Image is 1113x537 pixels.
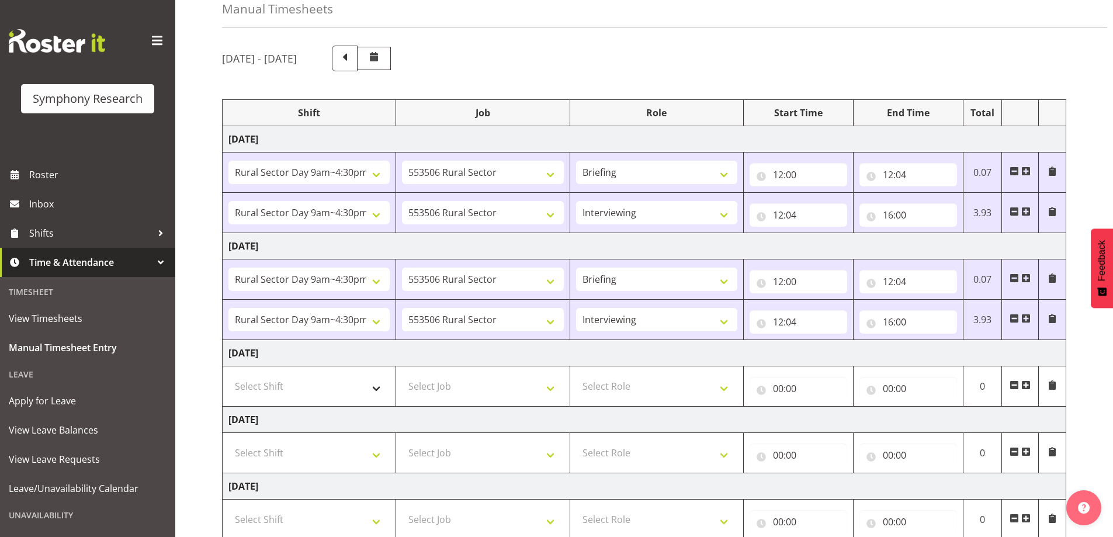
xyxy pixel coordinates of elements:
input: Click to select... [859,203,957,227]
a: Manual Timesheet Entry [3,333,172,362]
span: Shifts [29,224,152,242]
div: Symphony Research [33,90,143,108]
td: 0 [963,433,1002,473]
input: Click to select... [750,377,847,400]
td: [DATE] [223,126,1066,153]
td: 0.07 [963,259,1002,300]
span: Inbox [29,195,169,213]
td: 3.93 [963,193,1002,233]
a: View Timesheets [3,304,172,333]
input: Click to select... [859,377,957,400]
td: [DATE] [223,407,1066,433]
a: View Leave Requests [3,445,172,474]
td: 0 [963,366,1002,407]
span: Feedback [1097,240,1107,281]
span: Time & Attendance [29,254,152,271]
td: 0.07 [963,153,1002,193]
input: Click to select... [750,163,847,186]
div: Job [402,106,563,120]
span: View Timesheets [9,310,167,327]
input: Click to select... [859,163,957,186]
div: Total [969,106,996,120]
div: Shift [228,106,390,120]
div: Leave [3,362,172,386]
a: Apply for Leave [3,386,172,415]
input: Click to select... [859,310,957,334]
input: Click to select... [859,510,957,533]
td: 3.93 [963,300,1002,340]
span: View Leave Balances [9,421,167,439]
span: Roster [29,166,169,183]
h5: [DATE] - [DATE] [222,52,297,65]
input: Click to select... [750,444,847,467]
button: Feedback - Show survey [1091,228,1113,308]
h4: Manual Timesheets [222,2,333,16]
div: Role [576,106,737,120]
div: Timesheet [3,280,172,304]
input: Click to select... [750,310,847,334]
div: Unavailability [3,503,172,527]
img: help-xxl-2.png [1078,502,1090,514]
td: [DATE] [223,233,1066,259]
input: Click to select... [750,510,847,533]
a: Leave/Unavailability Calendar [3,474,172,503]
div: Start Time [750,106,847,120]
span: Manual Timesheet Entry [9,339,167,356]
input: Click to select... [859,270,957,293]
td: [DATE] [223,473,1066,500]
td: [DATE] [223,340,1066,366]
div: End Time [859,106,957,120]
a: View Leave Balances [3,415,172,445]
span: Leave/Unavailability Calendar [9,480,167,497]
img: Rosterit website logo [9,29,105,53]
span: Apply for Leave [9,392,167,410]
input: Click to select... [750,270,847,293]
span: View Leave Requests [9,451,167,468]
input: Click to select... [750,203,847,227]
input: Click to select... [859,444,957,467]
